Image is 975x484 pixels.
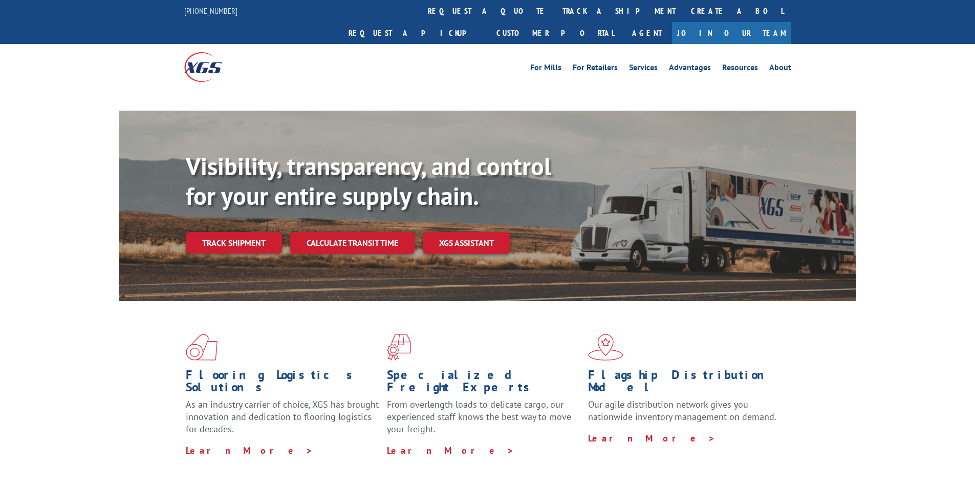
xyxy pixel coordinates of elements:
a: For Mills [530,64,561,75]
a: Request a pickup [341,22,489,44]
img: xgs-icon-total-supply-chain-intelligence-red [186,334,218,361]
p: From overlength loads to delicate cargo, our experienced staff knows the best way to move your fr... [387,398,580,444]
h1: Flooring Logistics Solutions [186,369,379,398]
a: Services [629,64,658,75]
a: About [769,64,791,75]
img: xgs-icon-flagship-distribution-model-red [588,334,623,361]
a: Resources [722,64,758,75]
a: For Retailers [573,64,618,75]
a: Agent [622,22,672,44]
a: Calculate transit time [290,232,415,254]
a: Track shipment [186,232,282,254]
a: XGS ASSISTANT [423,232,510,254]
h1: Flagship Distribution Model [588,369,782,398]
a: Advantages [669,64,711,75]
a: Learn More > [588,432,716,444]
span: As an industry carrier of choice, XGS has brought innovation and dedication to flooring logistics... [186,398,379,435]
a: Join Our Team [672,22,791,44]
a: Learn More > [387,445,514,456]
h1: Specialized Freight Experts [387,369,580,398]
a: [PHONE_NUMBER] [184,6,237,16]
img: xgs-icon-focused-on-flooring-red [387,334,411,361]
span: Our agile distribution network gives you nationwide inventory management on demand. [588,398,776,423]
a: Learn More > [186,445,313,456]
a: Customer Portal [489,22,622,44]
b: Visibility, transparency, and control for your entire supply chain. [186,150,551,212]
